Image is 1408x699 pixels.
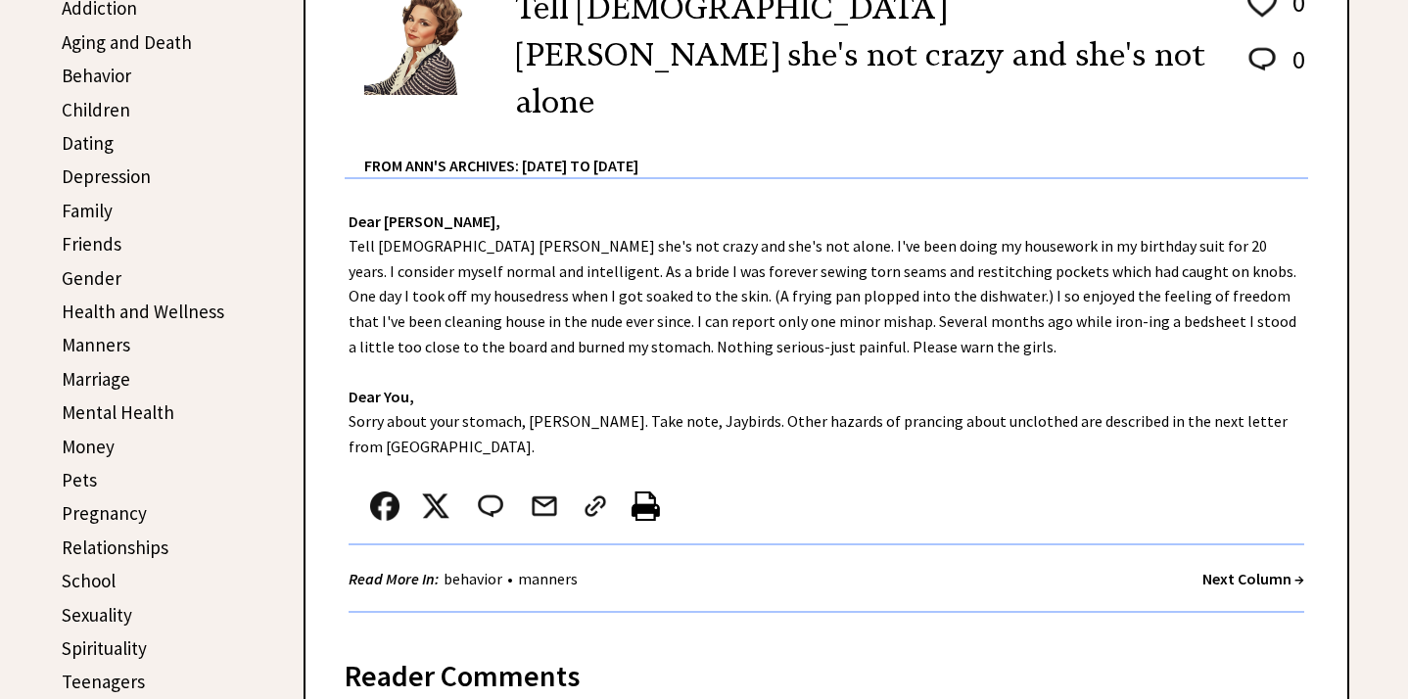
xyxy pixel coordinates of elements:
[62,131,114,155] a: Dating
[62,569,116,592] a: School
[62,333,130,356] a: Manners
[62,300,224,323] a: Health and Wellness
[62,164,151,188] a: Depression
[62,501,147,525] a: Pregnancy
[364,125,1308,177] div: From Ann's Archives: [DATE] to [DATE]
[349,567,583,591] div: •
[62,232,121,256] a: Friends
[62,536,168,559] a: Relationships
[62,30,192,54] a: Aging and Death
[349,211,500,231] strong: Dear [PERSON_NAME],
[421,491,450,521] img: x_small.png
[349,387,414,406] strong: Dear You,
[62,199,113,222] a: Family
[62,64,131,87] a: Behavior
[62,400,174,424] a: Mental Health
[62,670,145,693] a: Teenagers
[1202,569,1304,588] a: Next Column →
[345,655,1308,686] div: Reader Comments
[1283,43,1306,95] td: 0
[1244,44,1280,75] img: message_round%202.png
[62,435,115,458] a: Money
[581,491,610,521] img: link_02.png
[62,468,97,491] a: Pets
[62,367,130,391] a: Marriage
[62,636,147,660] a: Spirituality
[62,98,130,121] a: Children
[349,569,439,588] strong: Read More In:
[305,179,1347,633] div: Tell [DEMOGRAPHIC_DATA] [PERSON_NAME] she's not crazy and she's not alone. I've been doing my hou...
[513,569,583,588] a: manners
[370,491,399,521] img: facebook.png
[474,491,507,521] img: message_round%202.png
[62,266,121,290] a: Gender
[62,603,132,627] a: Sexuality
[632,491,660,521] img: printer%20icon.png
[530,491,559,521] img: mail.png
[439,569,507,588] a: behavior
